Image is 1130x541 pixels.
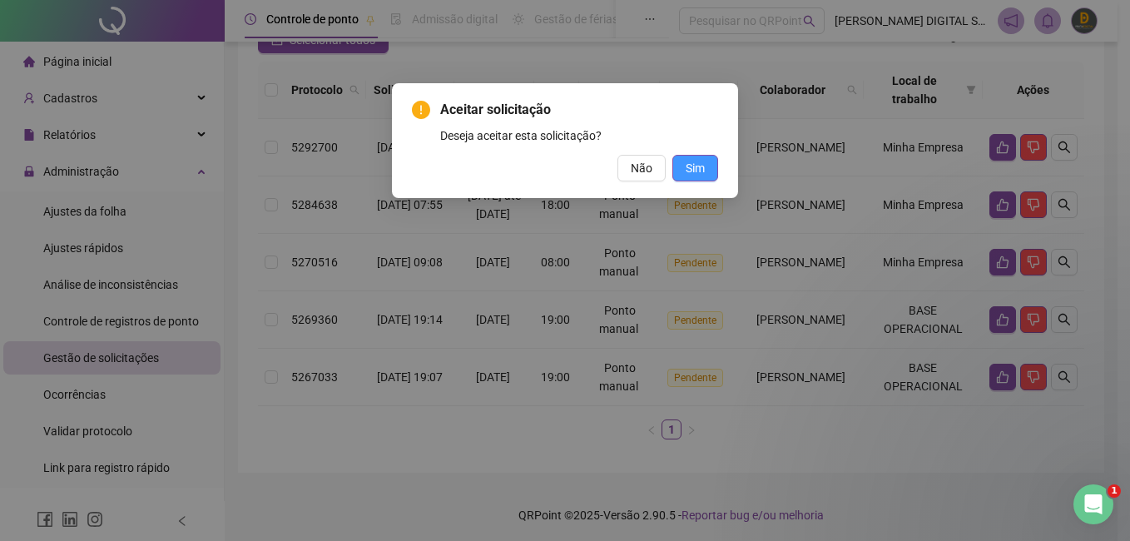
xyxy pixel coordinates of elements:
span: Aceitar solicitação [440,100,718,120]
button: Sim [672,155,718,181]
button: Não [617,155,666,181]
span: 1 [1108,484,1121,498]
iframe: Intercom live chat [1073,484,1113,524]
span: Sim [686,159,705,177]
span: Não [631,159,652,177]
span: exclamation-circle [412,101,430,119]
div: Deseja aceitar esta solicitação? [440,127,718,145]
